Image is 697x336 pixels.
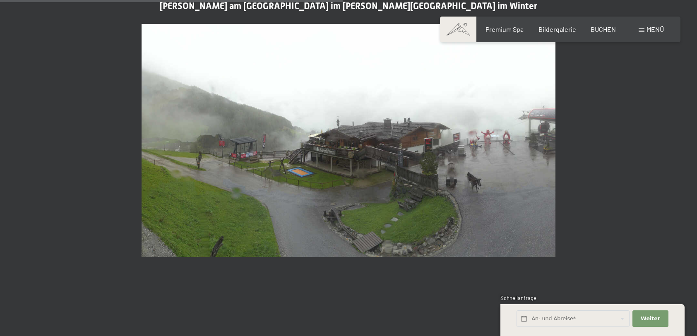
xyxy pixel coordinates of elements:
[485,25,524,33] a: Premium Spa
[641,315,660,322] span: Weiter
[160,1,537,11] span: [PERSON_NAME] am [GEOGRAPHIC_DATA] im [PERSON_NAME][GEOGRAPHIC_DATA] im Winter
[538,25,576,33] a: Bildergalerie
[591,25,616,33] a: BUCHEN
[647,25,664,33] span: Menü
[632,310,668,327] button: Weiter
[142,24,555,257] img: Klausiland am Klausberg - Familienpark im sommer - Ski Resort im Winter
[500,295,536,301] span: Schnellanfrage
